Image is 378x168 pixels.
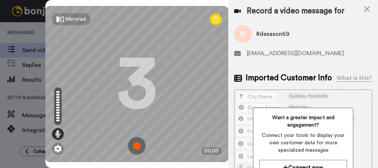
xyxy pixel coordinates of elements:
[201,147,222,155] div: 00:00
[128,137,146,155] img: ic_record_start.svg
[247,49,344,58] span: [EMAIL_ADDRESS][DOMAIN_NAME]
[259,132,347,154] span: Connect your tools to display your own customer data for more specialized messages
[337,74,372,83] div: What is this?
[259,114,347,129] span: Want a greater impact and engagement?
[246,73,332,84] span: Imported Customer Info
[117,56,157,112] div: 3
